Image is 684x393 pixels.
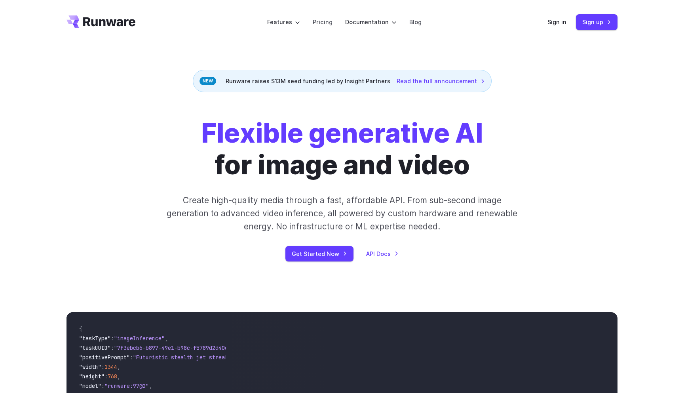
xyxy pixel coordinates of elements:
a: Go to / [66,15,135,28]
span: "taskType" [79,335,111,342]
a: Sign up [576,14,617,30]
span: : [101,363,104,370]
p: Create high-quality media through a fast, affordable API. From sub-second image generation to adv... [166,194,519,233]
label: Features [267,17,300,27]
span: : [130,354,133,361]
span: "taskUUID" [79,344,111,351]
strong: Flexible generative AI [201,117,483,149]
span: "runware:97@2" [104,382,149,389]
span: : [111,335,114,342]
span: "7f3ebcb6-b897-49e1-b98c-f5789d2d40d7" [114,344,234,351]
a: Pricing [313,17,332,27]
span: "width" [79,363,101,370]
span: "positivePrompt" [79,354,130,361]
span: : [111,344,114,351]
a: API Docs [366,249,399,258]
span: "model" [79,382,101,389]
a: Sign in [547,17,566,27]
span: , [165,335,168,342]
a: Get Started Now [285,246,353,261]
span: : [101,382,104,389]
label: Documentation [345,17,397,27]
span: "imageInference" [114,335,165,342]
span: "Futuristic stealth jet streaking through a neon-lit cityscape with glowing purple exhaust" [133,354,421,361]
span: 768 [108,373,117,380]
div: Runware raises $13M seed funding led by Insight Partners [193,70,492,92]
span: { [79,325,82,332]
span: 1344 [104,363,117,370]
a: Blog [409,17,422,27]
h1: for image and video [201,118,483,181]
span: , [117,373,120,380]
span: , [117,363,120,370]
span: : [104,373,108,380]
span: , [149,382,152,389]
a: Read the full announcement [397,76,485,86]
span: "height" [79,373,104,380]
